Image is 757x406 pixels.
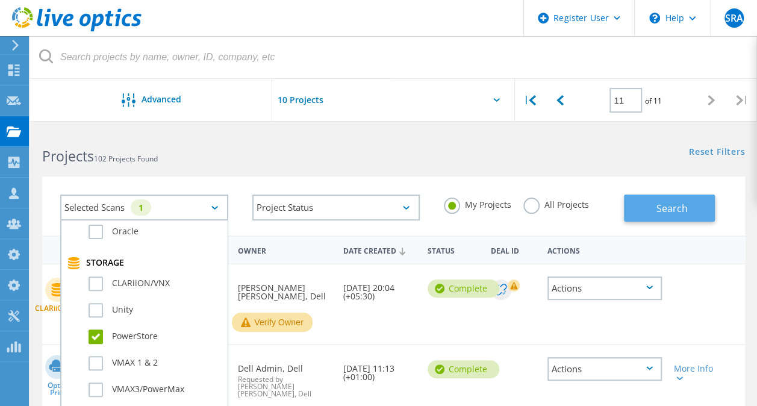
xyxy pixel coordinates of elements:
label: VMAX 1 & 2 [89,356,221,370]
div: | [727,79,757,122]
div: Complete [428,280,499,298]
span: Search [656,202,687,215]
label: CLARiiON/VNX [89,276,221,291]
a: Live Optics Dashboard [12,25,142,34]
div: [DATE] 20:04 (+05:30) [337,264,422,313]
b: Projects [42,146,94,166]
svg: \n [649,13,660,23]
div: Project Status [252,195,420,220]
label: Oracle [89,225,221,239]
div: Date Created [337,239,422,261]
div: 1 [131,199,151,216]
div: [PERSON_NAME] [PERSON_NAME], Dell [232,264,337,313]
div: Selected Scans [60,195,228,220]
div: Storage [67,257,221,269]
div: More Info [674,364,718,381]
div: Actions [547,276,662,300]
span: CLARiiON/VNX [35,305,85,312]
div: Actions [547,357,662,381]
div: Complete [428,360,499,378]
div: Owner [232,239,337,261]
label: Unity [89,303,221,317]
span: of 11 [645,96,662,106]
button: Verify Owner [232,313,313,332]
span: SRA [724,13,743,23]
span: Requested by [PERSON_NAME] [PERSON_NAME], Dell [238,376,331,398]
div: Deal Id [485,239,541,261]
span: 102 Projects Found [94,154,158,164]
button: Search [624,195,715,222]
label: PowerStore [89,329,221,344]
span: Optical Prime [42,382,77,396]
div: Actions [541,239,668,261]
a: Reset Filters [689,148,745,158]
label: My Projects [444,198,511,209]
label: All Projects [523,198,589,209]
div: Status [422,239,485,261]
label: VMAX3/PowerMax [89,383,221,397]
span: Advanced [142,95,181,104]
div: | [515,79,545,122]
div: [DATE] 11:13 (+01:00) [337,345,422,393]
